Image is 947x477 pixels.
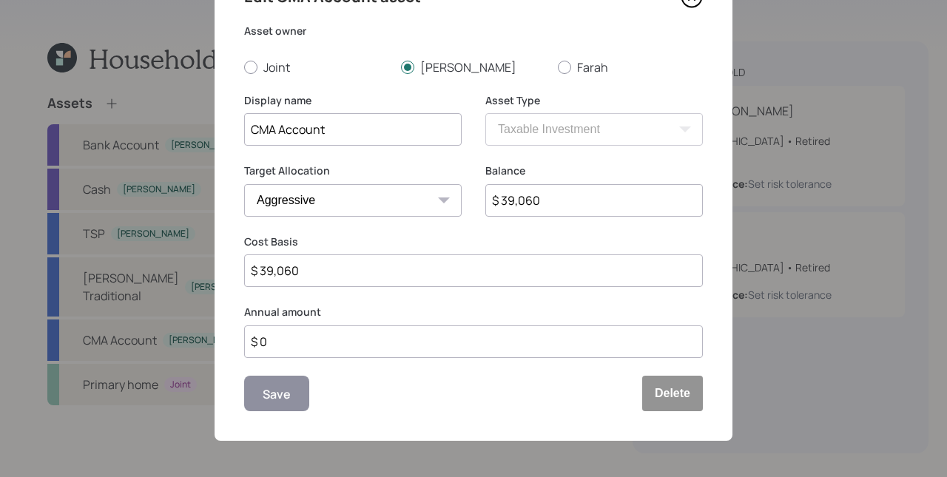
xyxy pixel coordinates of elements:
[401,59,546,75] label: [PERSON_NAME]
[244,163,462,178] label: Target Allocation
[244,234,703,249] label: Cost Basis
[642,376,703,411] button: Delete
[244,59,389,75] label: Joint
[263,384,291,404] div: Save
[558,59,703,75] label: Farah
[485,93,703,108] label: Asset Type
[244,93,462,108] label: Display name
[244,305,703,319] label: Annual amount
[244,376,309,411] button: Save
[244,24,703,38] label: Asset owner
[485,163,703,178] label: Balance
